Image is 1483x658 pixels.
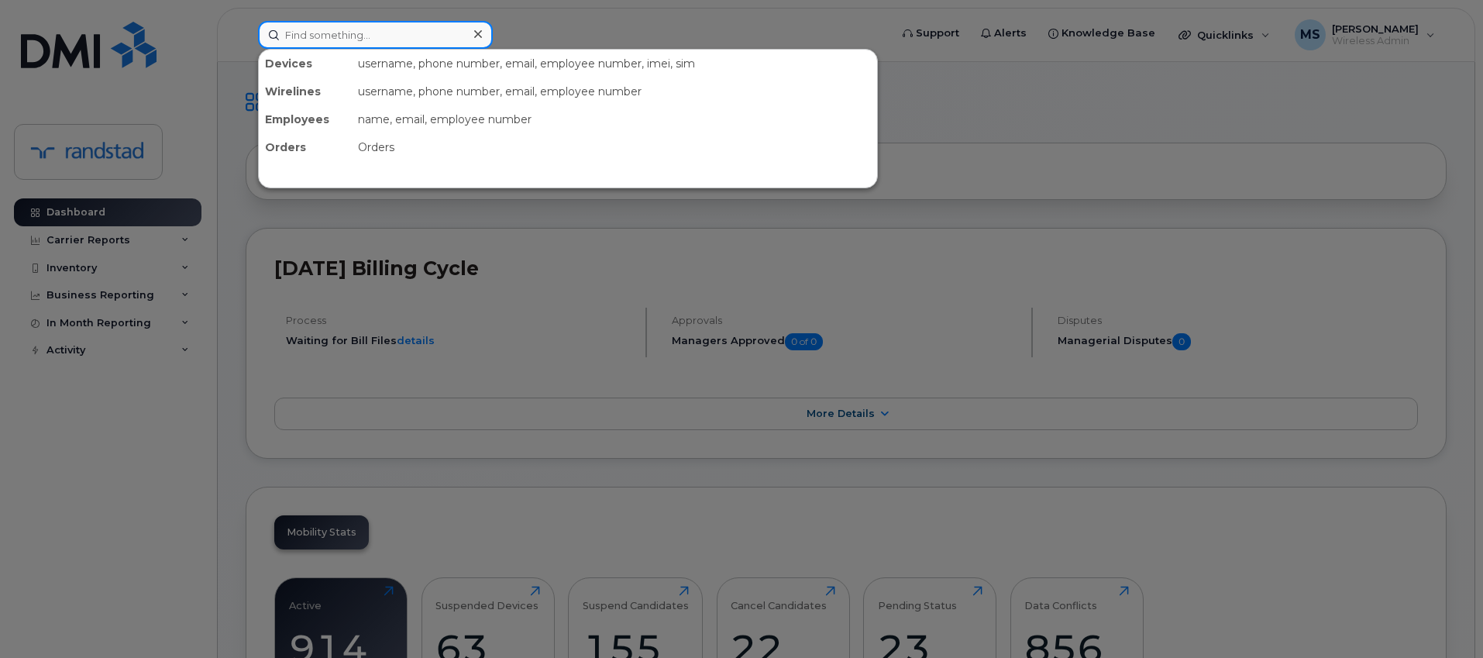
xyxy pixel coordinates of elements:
[352,133,877,161] div: Orders
[259,133,352,161] div: Orders
[352,78,877,105] div: username, phone number, email, employee number
[352,105,877,133] div: name, email, employee number
[259,105,352,133] div: Employees
[259,50,352,78] div: Devices
[259,78,352,105] div: Wirelines
[352,50,877,78] div: username, phone number, email, employee number, imei, sim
